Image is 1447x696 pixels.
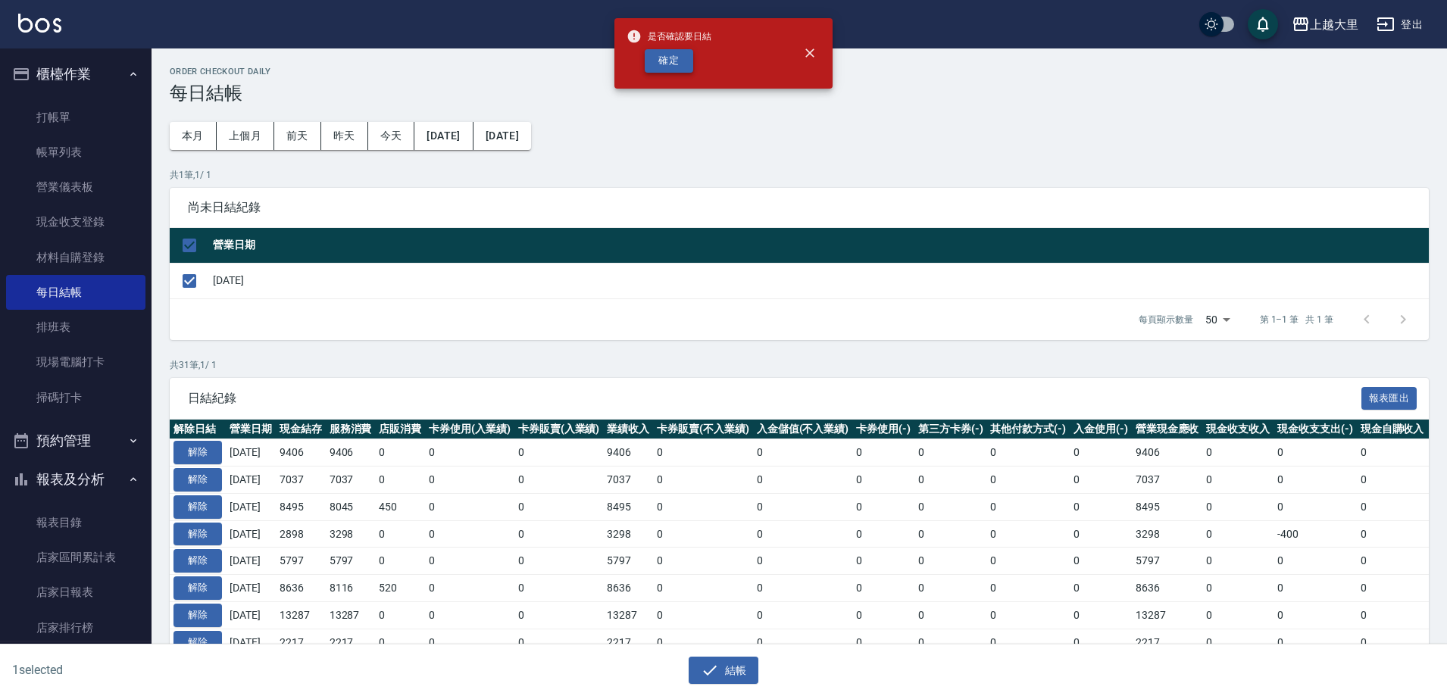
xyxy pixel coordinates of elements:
[1274,629,1357,656] td: 0
[173,631,222,654] button: 解除
[274,122,321,150] button: 前天
[1132,629,1203,656] td: 2217
[1274,520,1357,548] td: -400
[6,100,145,135] a: 打帳單
[852,493,914,520] td: 0
[1370,11,1429,39] button: 登出
[1357,601,1428,629] td: 0
[6,575,145,610] a: 店家日報表
[603,601,653,629] td: 13287
[914,548,987,575] td: 0
[170,358,1429,372] p: 共 31 筆, 1 / 1
[653,548,753,575] td: 0
[1132,420,1203,439] th: 營業現金應收
[226,575,276,602] td: [DATE]
[1274,493,1357,520] td: 0
[1357,420,1428,439] th: 現金自購收入
[645,49,693,73] button: 確定
[1202,467,1274,494] td: 0
[326,575,376,602] td: 8116
[986,439,1070,467] td: 0
[1070,493,1132,520] td: 0
[514,467,604,494] td: 0
[226,439,276,467] td: [DATE]
[1139,313,1193,326] p: 每頁顯示數量
[170,420,226,439] th: 解除日結
[653,439,753,467] td: 0
[375,467,425,494] td: 0
[326,420,376,439] th: 服務消費
[326,493,376,520] td: 8045
[914,420,987,439] th: 第三方卡券(-)
[1132,548,1203,575] td: 5797
[276,575,326,602] td: 8636
[986,575,1070,602] td: 0
[1357,575,1428,602] td: 0
[217,122,274,150] button: 上個月
[375,601,425,629] td: 0
[226,493,276,520] td: [DATE]
[1202,493,1274,520] td: 0
[473,122,531,150] button: [DATE]
[986,629,1070,656] td: 0
[173,549,222,573] button: 解除
[986,601,1070,629] td: 0
[6,170,145,204] a: 營業儀表板
[1070,467,1132,494] td: 0
[914,439,987,467] td: 0
[276,601,326,629] td: 13287
[276,548,326,575] td: 5797
[603,629,653,656] td: 2217
[514,493,604,520] td: 0
[276,467,326,494] td: 7037
[425,629,514,656] td: 0
[173,468,222,492] button: 解除
[1202,629,1274,656] td: 0
[6,380,145,415] a: 掃碼打卡
[514,439,604,467] td: 0
[1070,439,1132,467] td: 0
[603,439,653,467] td: 9406
[170,122,217,150] button: 本月
[653,575,753,602] td: 0
[603,575,653,602] td: 8636
[425,439,514,467] td: 0
[226,467,276,494] td: [DATE]
[1248,9,1278,39] button: save
[753,548,853,575] td: 0
[1274,467,1357,494] td: 0
[1274,548,1357,575] td: 0
[1202,520,1274,548] td: 0
[326,439,376,467] td: 9406
[326,520,376,548] td: 3298
[1357,467,1428,494] td: 0
[514,629,604,656] td: 0
[914,493,987,520] td: 0
[6,275,145,310] a: 每日結帳
[326,467,376,494] td: 7037
[1357,520,1428,548] td: 0
[603,420,653,439] th: 業績收入
[914,467,987,494] td: 0
[1199,299,1236,340] div: 50
[514,575,604,602] td: 0
[653,420,753,439] th: 卡券販賣(不入業績)
[852,629,914,656] td: 0
[375,548,425,575] td: 0
[1357,629,1428,656] td: 0
[1310,15,1358,34] div: 上越大里
[173,495,222,519] button: 解除
[914,629,987,656] td: 0
[321,122,368,150] button: 昨天
[986,548,1070,575] td: 0
[425,601,514,629] td: 0
[1132,575,1203,602] td: 8636
[209,228,1429,264] th: 營業日期
[1260,313,1333,326] p: 第 1–1 筆 共 1 筆
[689,657,759,685] button: 結帳
[1070,629,1132,656] td: 0
[914,575,987,602] td: 0
[986,520,1070,548] td: 0
[627,29,711,44] span: 是否確認要日結
[603,493,653,520] td: 8495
